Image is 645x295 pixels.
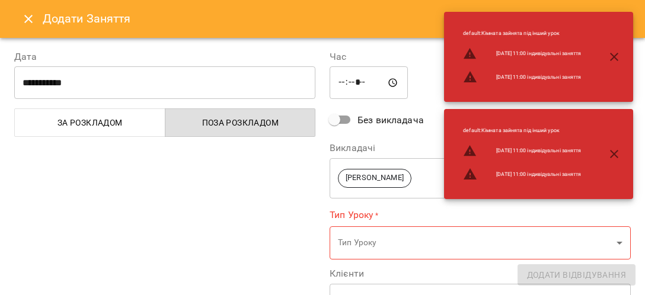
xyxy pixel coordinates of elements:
span: За розкладом [22,116,158,130]
li: [DATE] 11:00 індивідуальні заняття [454,42,590,66]
label: Дата [14,52,315,62]
label: Викладачі [330,143,631,153]
button: Поза розкладом [165,108,316,137]
span: Поза розкладом [173,116,309,130]
li: [DATE] 11:00 індивідуальні заняття [454,139,590,163]
span: Без викладача [357,113,424,127]
label: Тип Уроку [330,208,631,222]
li: [DATE] 11:00 індивідуальні заняття [454,162,590,186]
button: Close [14,5,43,33]
label: Час [330,52,631,62]
div: Тип Уроку [330,226,631,260]
li: default : Кімната зайнята під інший урок [454,25,590,42]
li: [DATE] 11:00 індивідуальні заняття [454,65,590,89]
span: [PERSON_NAME] [339,172,411,184]
p: Тип Уроку [338,237,612,249]
button: За розкладом [14,108,165,137]
label: Клієнти [330,269,631,278]
li: default : Кімната зайнята під інший урок [454,122,590,139]
div: [PERSON_NAME] [330,158,631,198]
h6: Додати Заняття [43,9,631,28]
